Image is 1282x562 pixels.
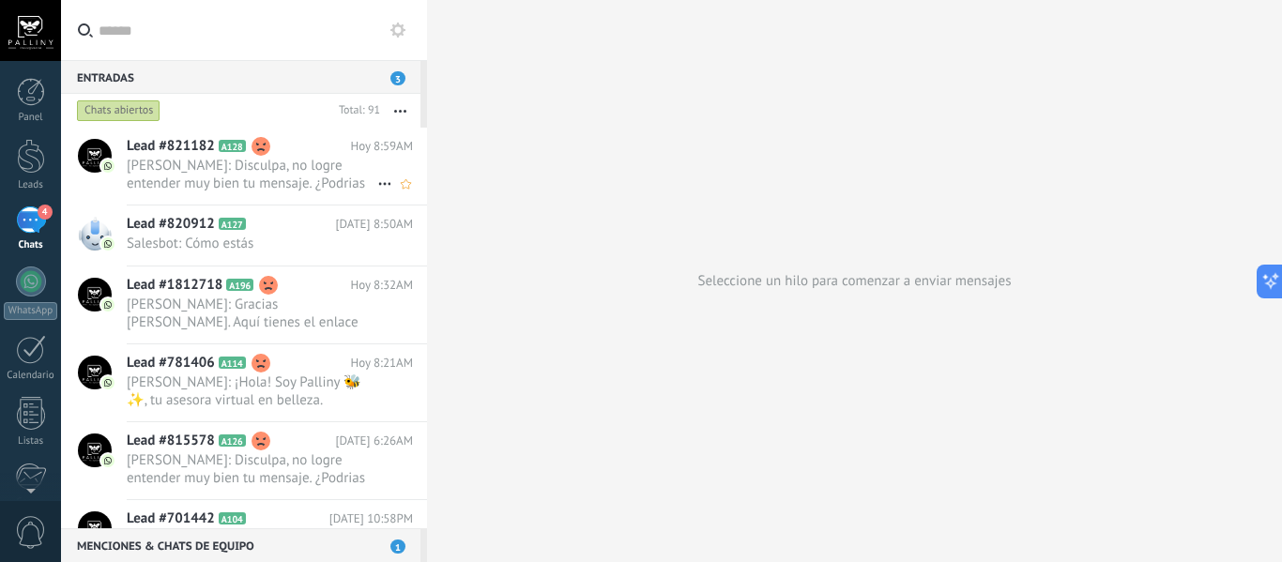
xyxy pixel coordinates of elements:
[219,357,246,369] span: A114
[101,237,114,251] img: com.amocrm.amocrmwa.svg
[4,239,58,251] div: Chats
[127,137,215,156] span: Lead #821182
[336,215,413,234] span: [DATE] 8:50AM
[350,276,413,295] span: Hoy 8:32AM
[219,434,246,447] span: A126
[61,128,427,205] a: Lead #821182 A128 Hoy 8:59AM [PERSON_NAME]: Disculpa, no logre entender muy bien tu mensaje. ¿Pod...
[390,71,405,85] span: 3
[61,205,427,266] a: Lead #820912 A127 [DATE] 8:50AM Salesbot: Cómo estás
[4,302,57,320] div: WhatsApp
[61,344,427,421] a: Lead #781406 A114 Hoy 8:21AM [PERSON_NAME]: ¡Hola! Soy Palliny 🐝✨, tu asesora virtual en belleza....
[127,354,215,372] span: Lead #781406
[127,235,377,252] span: Salesbot: Cómo estás
[350,137,413,156] span: Hoy 8:59AM
[61,60,420,94] div: Entradas
[61,266,427,343] a: Lead #1812718 A196 Hoy 8:32AM [PERSON_NAME]: Gracias [PERSON_NAME]. Aquí tienes el enlace para ag...
[77,99,160,122] div: Chats abiertos
[329,509,413,528] span: [DATE] 10:58PM
[127,157,377,192] span: [PERSON_NAME]: Disculpa, no logre entender muy bien tu mensaje. ¿Podrias contarme un poquito mas ...
[331,101,380,120] div: Total: 91
[127,276,222,295] span: Lead #1812718
[390,539,405,554] span: 1
[101,159,114,173] img: com.amocrm.amocrmwa.svg
[127,215,215,234] span: Lead #820912
[38,205,53,220] span: 4
[4,179,58,191] div: Leads
[101,298,114,311] img: com.amocrm.amocrmwa.svg
[127,451,377,487] span: [PERSON_NAME]: Disculpa, no logre entender muy bien tu mensaje. ¿Podrias contarme un poquito mas ...
[219,512,246,524] span: A104
[101,376,114,389] img: com.amocrm.amocrmwa.svg
[4,370,58,382] div: Calendario
[101,454,114,467] img: com.amocrm.amocrmwa.svg
[4,112,58,124] div: Panel
[336,432,413,450] span: [DATE] 6:26AM
[127,432,215,450] span: Lead #815578
[127,509,215,528] span: Lead #701442
[4,435,58,448] div: Listas
[350,354,413,372] span: Hoy 8:21AM
[61,422,427,499] a: Lead #815578 A126 [DATE] 6:26AM [PERSON_NAME]: Disculpa, no logre entender muy bien tu mensaje. ¿...
[219,218,246,230] span: A127
[219,140,246,152] span: A128
[61,528,420,562] div: Menciones & Chats de equipo
[226,279,253,291] span: A196
[127,296,377,331] span: [PERSON_NAME]: Gracias [PERSON_NAME]. Aquí tienes el enlace para agendar tu cita [PERSON_NAME] es...
[127,373,377,409] span: [PERSON_NAME]: ¡Hola! Soy Palliny 🐝✨, tu asesora virtual en belleza. Cuéntame, ¿en qué servicio d...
